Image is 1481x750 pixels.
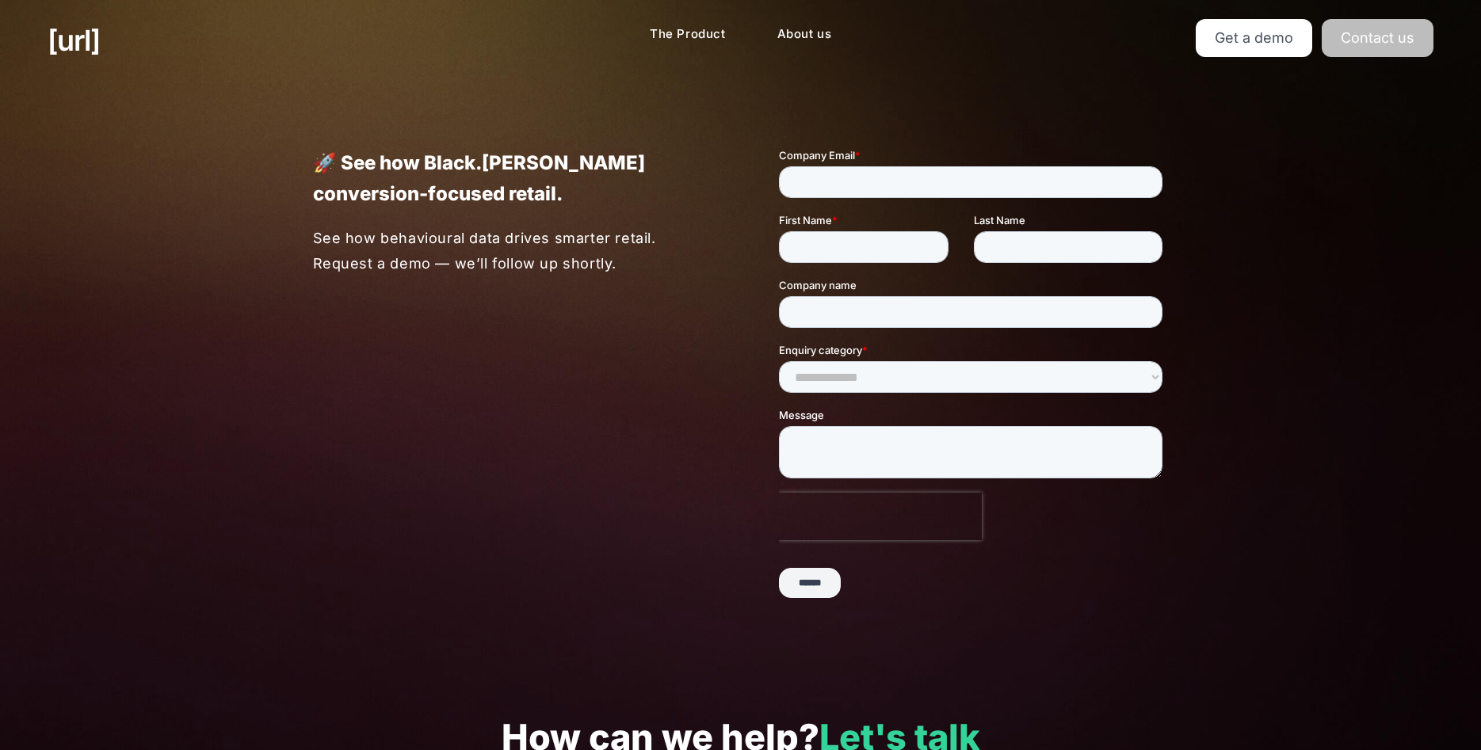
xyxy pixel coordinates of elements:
a: About us [765,19,845,50]
a: Get a demo [1196,19,1312,57]
p: See how behavioural data drives smarter retail. Request a demo — we’ll follow up shortly. [313,226,704,276]
a: [URL] [48,19,100,62]
a: Contact us [1322,19,1433,57]
a: The Product [637,19,739,50]
iframe: Form 1 [779,147,1169,613]
p: 🚀 See how Black.[PERSON_NAME] conversion-focused retail. [313,147,703,209]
